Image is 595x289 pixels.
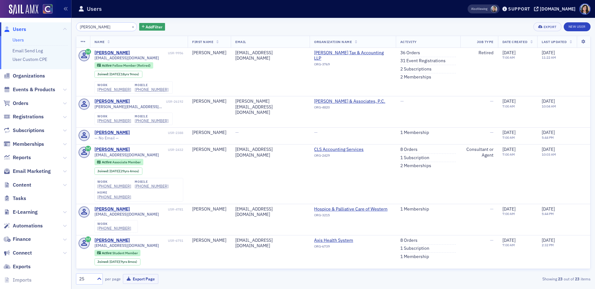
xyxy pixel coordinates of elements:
[135,184,169,189] a: [PHONE_NUMBER]
[424,276,591,282] div: Showing out of items
[502,135,515,140] time: 7:00 AM
[94,104,183,109] span: [PERSON_NAME][EMAIL_ADDRESS][DOMAIN_NAME]
[4,222,43,229] a: Automations
[4,277,32,284] a: Imports
[400,98,404,104] span: —
[94,206,130,212] a: [PERSON_NAME]
[97,115,131,118] div: work
[131,239,183,243] div: USR-6751
[400,246,429,251] a: 1 Subscription
[314,40,352,44] span: Organization Name
[314,130,318,135] span: —
[9,4,38,15] img: SailAMX
[102,160,112,164] span: Active
[38,4,53,15] a: View Homepage
[130,24,136,29] button: ×
[314,99,385,104] a: [PERSON_NAME] & Associates, P.C.
[4,182,31,189] a: Content
[542,130,555,135] span: [DATE]
[131,148,183,152] div: USR-2432
[542,135,554,140] time: 5:44 PM
[502,55,515,60] time: 7:00 AM
[235,238,305,249] div: [EMAIL_ADDRESS][DOMAIN_NAME]
[192,40,213,44] span: First Name
[4,195,26,202] a: Tasks
[131,207,183,211] div: USR-4781
[112,63,151,68] span: Fellow Member (Retired)
[542,55,556,60] time: 11:22 AM
[314,99,385,104] span: Sievers & Associates, P.C.
[94,212,159,217] span: [EMAIL_ADDRESS][DOMAIN_NAME]
[97,191,131,195] div: home
[131,51,183,55] div: USR-9956
[109,72,139,76] div: (18yrs 9mos)
[146,24,162,30] span: Add Filter
[123,274,158,284] button: Export Page
[400,238,418,243] a: 8 Orders
[192,147,226,152] div: [PERSON_NAME]
[314,206,388,212] span: Hospice & Palliative Care of Western
[135,118,169,123] div: [PHONE_NUMBER]
[94,130,130,136] a: [PERSON_NAME]
[502,146,516,152] span: [DATE]
[97,87,131,92] div: [PHONE_NUMBER]
[502,206,516,212] span: [DATE]
[542,104,556,108] time: 10:04 AM
[94,99,130,104] div: [PERSON_NAME]
[97,251,138,255] a: Active Student Member
[94,159,144,165] div: Active: Active: Associate Member
[235,99,305,115] div: [PERSON_NAME][EMAIL_ADDRESS][DOMAIN_NAME]
[235,40,246,44] span: Email
[542,152,556,157] time: 10:03 AM
[314,244,372,251] div: ORG-6739
[542,206,555,212] span: [DATE]
[13,26,26,33] span: Users
[314,213,388,219] div: ORG-3215
[112,251,138,255] span: Student Member
[109,169,139,173] div: (29yrs 4mos)
[97,184,131,189] a: [PHONE_NUMBER]
[400,66,432,72] a: 2 Subscriptions
[542,211,554,216] time: 5:44 PM
[314,50,391,61] a: [PERSON_NAME] Tax & Accounting LLP
[112,160,141,164] span: Associate Member
[13,154,31,161] span: Reports
[109,259,119,264] span: [DATE]
[13,72,45,79] span: Organizations
[94,258,140,265] div: Joined: 2015-12-16 00:00:00
[94,238,130,243] a: [PERSON_NAME]
[135,83,169,87] div: mobile
[542,50,555,56] span: [DATE]
[490,237,493,243] span: —
[94,71,142,78] div: Joined: 2006-10-31 00:00:00
[97,195,131,199] a: [PHONE_NUMBER]
[109,169,119,173] span: [DATE]
[400,58,446,64] a: 31 Event Registrations
[477,40,493,44] span: Job Type
[13,277,32,284] span: Imports
[314,147,372,152] a: CLS Accounting Services
[540,6,576,12] div: [DOMAIN_NAME]
[502,50,516,56] span: [DATE]
[502,130,516,135] span: [DATE]
[564,22,591,31] a: New User
[534,7,578,11] button: [DOMAIN_NAME]
[542,237,555,243] span: [DATE]
[4,249,32,256] a: Connect
[13,209,38,216] span: E-Learning
[13,86,55,93] span: Events & Products
[557,276,564,282] strong: 23
[135,180,169,184] div: mobile
[4,236,31,243] a: Finance
[94,250,141,256] div: Active: Active: Student Member
[544,25,557,29] div: Export
[490,206,493,212] span: —
[135,87,169,92] a: [PHONE_NUMBER]
[235,50,305,61] div: [EMAIL_ADDRESS][DOMAIN_NAME]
